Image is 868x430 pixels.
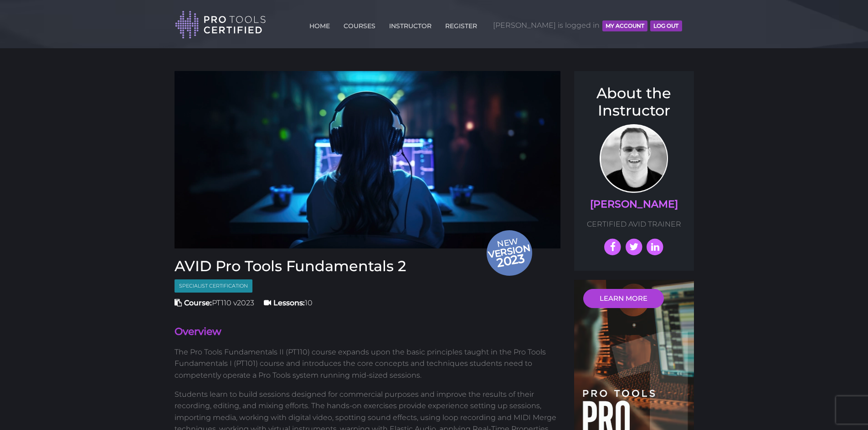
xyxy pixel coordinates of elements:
img: Pro Tools Certified Logo [175,10,266,40]
img: Fundamentals 2 Course [175,71,561,248]
span: 10 [264,298,313,307]
a: COURSES [341,17,378,31]
a: INSTRUCTOR [387,17,434,31]
span: [PERSON_NAME] is logged in [493,12,682,39]
strong: Lessons: [273,298,305,307]
h3: AVID Pro Tools Fundamentals 2 [175,258,561,275]
a: REGISTER [443,17,479,31]
button: Log Out [650,20,682,31]
a: LEARN MORE [583,289,664,308]
a: [PERSON_NAME] [590,198,678,210]
span: version [486,245,532,257]
button: MY ACCOUNT [602,20,647,31]
h3: About the Instructor [583,85,685,120]
span: 2023 [487,249,534,272]
span: Specialist Certification [175,279,252,293]
span: PT110 v2023 [175,298,254,307]
p: The Pro Tools Fundamentals II (PT110) course expands upon the basic principles taught in the Pro ... [175,346,561,381]
p: CERTIFIED AVID TRAINER [583,218,685,230]
h4: Overview [175,325,561,339]
a: HOME [307,17,332,31]
strong: Course: [184,298,212,307]
img: Prof. Scott [600,124,668,193]
span: New [486,236,534,271]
